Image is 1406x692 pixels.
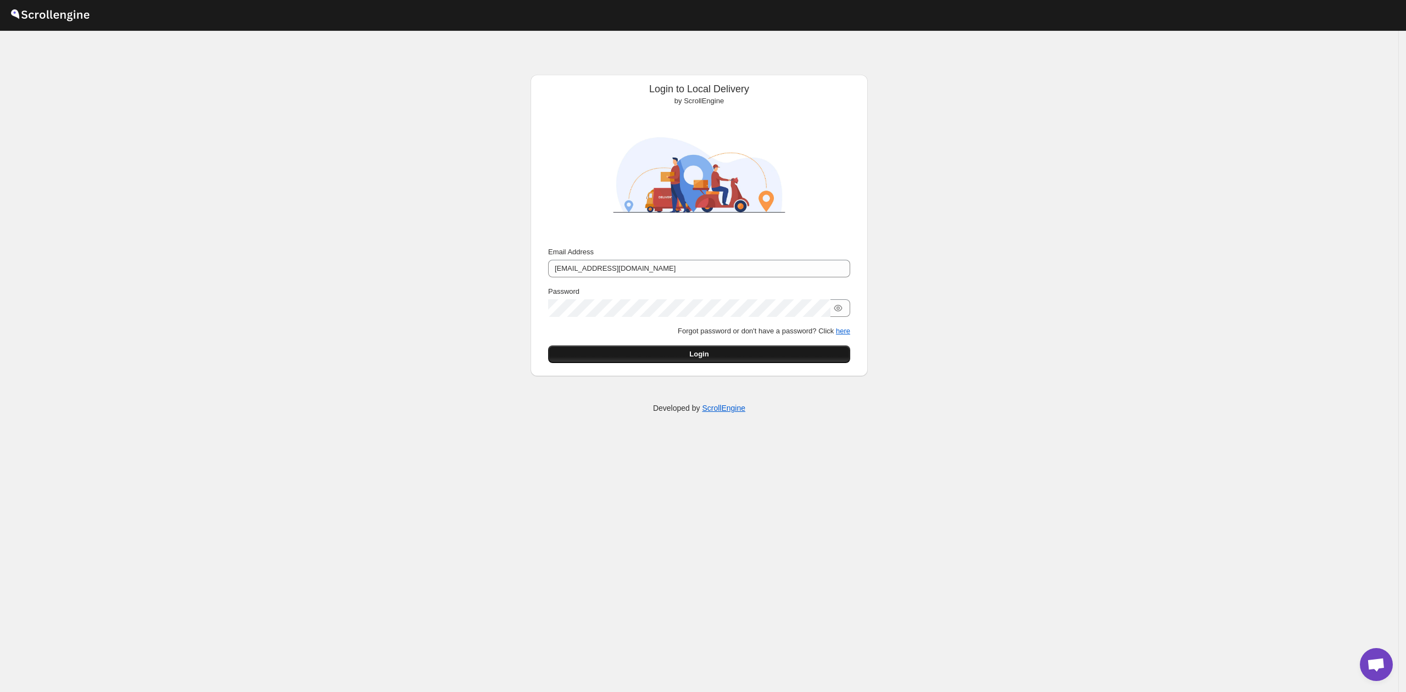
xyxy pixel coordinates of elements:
div: Login to Local Delivery [539,83,859,107]
a: ScrollEngine [702,404,745,412]
span: Login [689,349,708,360]
a: دردشة مفتوحة [1360,648,1393,681]
p: Developed by [653,403,745,414]
button: here [836,327,850,335]
button: Login [548,345,850,363]
span: Password [548,287,579,295]
p: Forgot password or don't have a password? Click [548,326,850,337]
img: ScrollEngine [603,111,795,239]
span: by ScrollEngine [674,97,724,105]
span: Email Address [548,248,594,256]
